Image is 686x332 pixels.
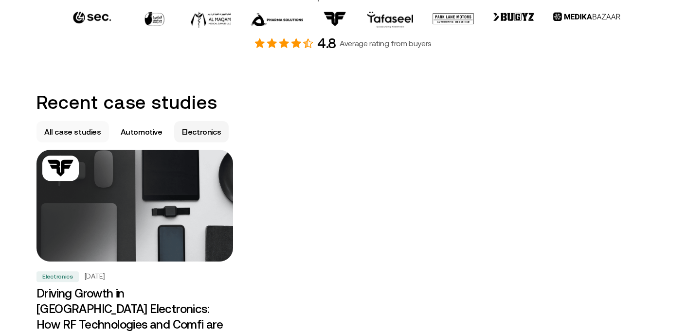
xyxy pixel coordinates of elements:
p: Electronics [182,126,221,138]
h2: Recent case studies [36,91,650,113]
p: Average rating from buyers [340,38,432,48]
p: Automotive [121,126,162,138]
div: Electronics [36,271,79,282]
img: 64sec [72,12,111,24]
img: RF technologies [323,12,347,27]
img: park lane motors [433,12,474,26]
h4: 4.8 [317,34,336,52]
p: All case studies [44,126,101,138]
img: Alafiya Chicken [144,12,164,26]
img: Electronics [46,159,75,177]
img: bugyz [493,12,534,22]
img: Pharmasolutions [251,12,303,28]
img: MedikaBazzar [553,12,620,22]
img: Al Maqam Medical [191,12,231,28]
h5: [DATE] [85,272,105,281]
img: Tafaseel Logo [367,12,413,28]
img: Driving Growth in UAE Electronics: How RF Technologies and Comfi are Boosting Sales and Minimizin... [36,150,233,262]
